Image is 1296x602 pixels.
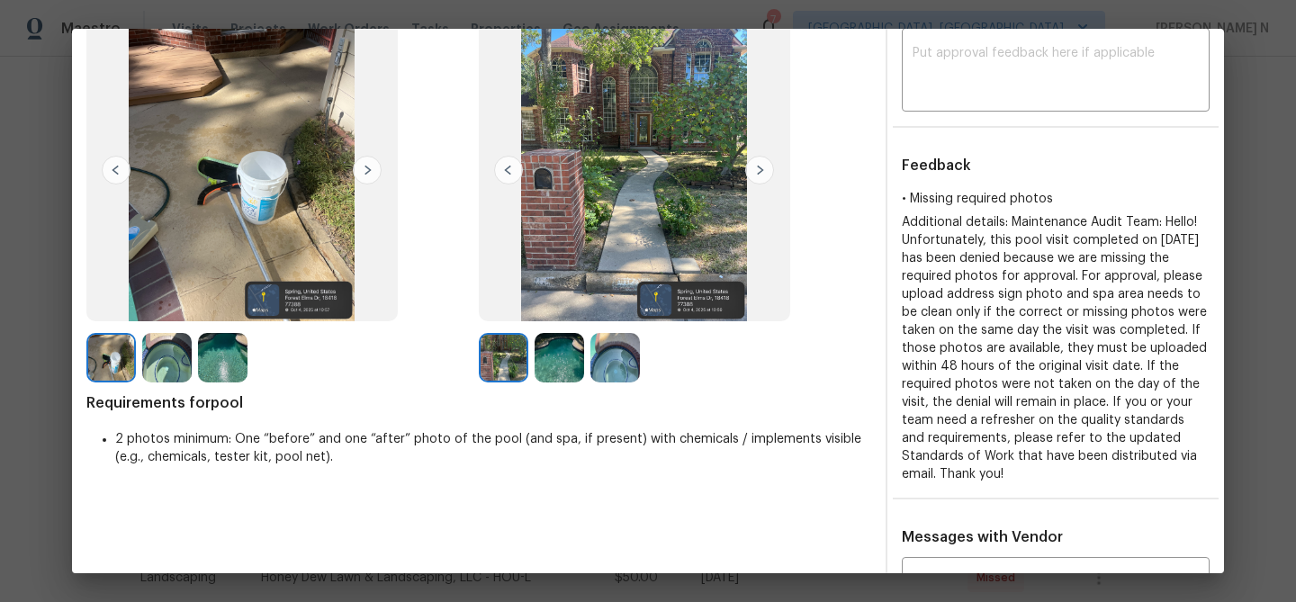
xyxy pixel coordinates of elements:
[902,193,1053,205] span: • Missing required photos
[494,156,523,184] img: left-chevron-button-url
[902,158,971,173] span: Feedback
[745,156,774,184] img: right-chevron-button-url
[115,430,871,466] li: 2 photos minimum: One “before” and one “after” photo of the pool (and spa, if present) with chemi...
[902,216,1207,481] span: Additional details: Maintenance Audit Team: Hello! Unfortunately, this pool visit completed on [D...
[353,156,382,184] img: right-chevron-button-url
[902,530,1063,544] span: Messages with Vendor
[86,394,871,412] span: Requirements for pool
[102,156,130,184] img: left-chevron-button-url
